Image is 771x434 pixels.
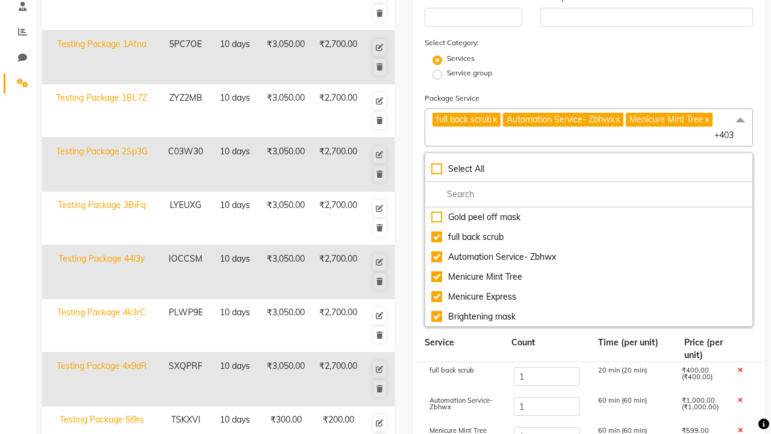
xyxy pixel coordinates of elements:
td: ₹2,700.00 [312,353,364,406]
td: Testing Package 1BL7Z [42,84,161,138]
td: ₹3,050.00 [260,138,312,192]
span: full back scrub [436,114,492,125]
div: Price (per unit) [675,336,733,362]
td: 10 days [210,138,260,192]
div: Count [502,336,589,362]
td: ₹3,050.00 [260,84,312,138]
td: Testing Package 2Sp3G [42,138,161,192]
span: +403 [714,130,743,140]
td: IOCCSM [161,245,210,299]
span: Automation Service- Zbhwx [429,396,493,411]
td: ZYZ2MB [161,84,210,138]
td: PLWP9E [161,299,210,353]
td: LYEUXG [161,192,210,245]
div: ₹400.00 (₹400.00) [673,367,729,388]
div: Gold peel off mask [431,211,746,224]
td: ₹2,700.00 [312,299,364,353]
td: Testing Package 4x9dR [42,353,161,406]
div: Menicure Mint Tree [431,271,746,283]
td: Testing Package 3BiFq [42,192,161,245]
td: 10 days [210,245,260,299]
td: ₹2,700.00 [312,31,364,84]
td: ₹3,050.00 [260,192,312,245]
td: C03W30 [161,138,210,192]
label: Select Category: [425,37,479,48]
td: ₹3,050.00 [260,353,312,406]
input: multiselect-search [431,188,746,201]
label: Services [447,53,475,64]
span: full back scrub [429,366,474,374]
a: x [704,114,709,125]
span: Automation Service- Zbhwx [507,114,614,125]
td: 10 days [210,299,260,353]
div: Time (per unit) [589,336,676,362]
label: Service group [447,68,492,78]
td: 5PC7OE [161,31,210,84]
td: Testing Package 4k3rC [42,299,161,353]
div: ₹1,000.00 (₹1,000.00) [673,397,729,418]
div: full back scrub [431,231,746,244]
td: ₹2,700.00 [312,138,364,192]
td: 10 days [210,353,260,406]
div: Brightening mask [431,310,746,323]
label: Package Service [425,93,479,104]
a: x [492,114,497,125]
td: Testing Package 1Afna [42,31,161,84]
div: Service [416,336,502,362]
td: ₹3,050.00 [260,299,312,353]
a: x [614,114,620,125]
div: 20 min (20 min) [589,367,673,388]
td: 10 days [210,31,260,84]
td: SXQPRF [161,353,210,406]
td: Testing Package 44l3y [42,245,161,299]
td: ₹3,050.00 [260,31,312,84]
div: Automation Service- Zbhwx [431,251,746,263]
td: ₹2,700.00 [312,245,364,299]
span: Menicure Mint Tree [629,114,704,125]
td: ₹3,050.00 [260,245,312,299]
div: Menicure Express [431,291,746,303]
td: 10 days [210,192,260,245]
div: Select All [431,163,746,175]
td: 10 days [210,84,260,138]
td: ₹2,700.00 [312,84,364,138]
td: ₹2,700.00 [312,192,364,245]
div: 60 min (60 min) [589,397,673,418]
